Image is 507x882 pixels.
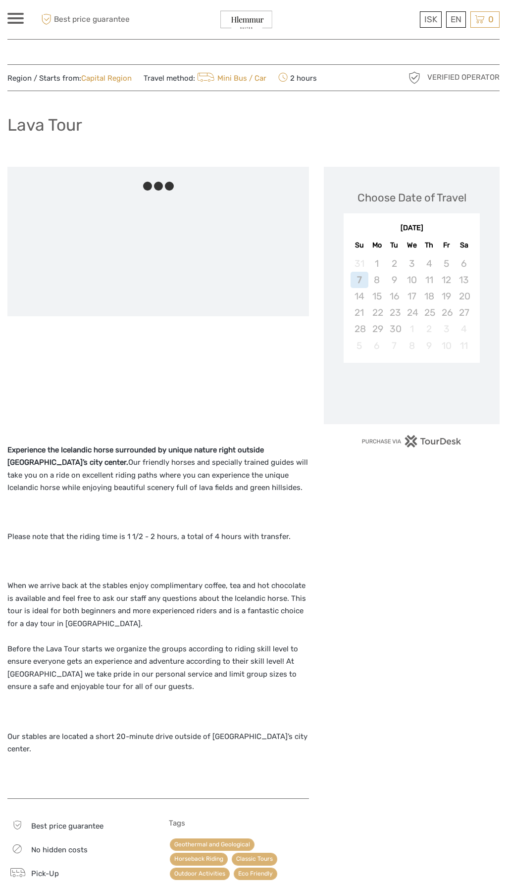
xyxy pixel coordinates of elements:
[278,71,317,85] span: 2 hours
[487,14,495,24] span: 0
[438,304,455,321] div: Not available Friday, September 26th, 2025
[368,288,386,304] div: Not available Monday, September 15th, 2025
[438,239,455,252] div: Fr
[357,190,466,205] div: Choose Date of Travel
[386,321,403,337] div: Not available Tuesday, September 30th, 2025
[368,304,386,321] div: Not available Monday, September 22nd, 2025
[438,321,455,337] div: Not available Friday, October 3rd, 2025
[420,255,438,272] div: Not available Thursday, September 4th, 2025
[7,115,82,135] h1: Lava Tour
[455,239,472,252] div: Sa
[361,435,462,447] img: PurchaseViaTourDesk.png
[217,7,275,32] img: General Info:
[368,239,386,252] div: Mo
[81,74,132,83] a: Capital Region
[403,255,420,272] div: Not available Wednesday, September 3rd, 2025
[368,272,386,288] div: Not available Monday, September 8th, 2025
[386,338,403,354] div: Not available Tuesday, October 7th, 2025
[7,73,132,84] span: Region / Starts from:
[420,239,438,252] div: Th
[438,338,455,354] div: Not available Friday, October 10th, 2025
[403,272,420,288] div: Not available Wednesday, September 10th, 2025
[351,288,368,304] div: Not available Sunday, September 14th, 2025
[455,272,472,288] div: Not available Saturday, September 13th, 2025
[169,819,309,828] h5: Tags
[351,321,368,337] div: Not available Sunday, September 28th, 2025
[31,822,103,831] span: Best price guarantee
[31,869,59,878] span: Pick-Up
[403,321,420,337] div: Not available Wednesday, October 1st, 2025
[195,74,266,83] a: Mini Bus / Car
[351,338,368,354] div: Not available Sunday, October 5th, 2025
[420,304,438,321] div: Not available Thursday, September 25th, 2025
[351,239,368,252] div: Su
[455,288,472,304] div: Not available Saturday, September 20th, 2025
[7,445,264,467] strong: Experience the Icelandic horse surrounded by unique nature right outside [GEOGRAPHIC_DATA]’s city...
[427,72,500,83] span: Verified Operator
[368,255,386,272] div: Not available Monday, September 1st, 2025
[403,239,420,252] div: We
[351,272,368,288] div: Not available Sunday, September 7th, 2025
[438,272,455,288] div: Not available Friday, September 12th, 2025
[438,255,455,272] div: Not available Friday, September 5th, 2025
[403,338,420,354] div: Not available Wednesday, October 8th, 2025
[408,389,415,395] div: Loading...
[446,11,466,28] div: EN
[7,531,309,543] p: Please note that the riding time is 1 1/2 - 2 hours, a total of 4 hours with transfer.
[351,304,368,321] div: Not available Sunday, September 21st, 2025
[232,853,277,865] a: Classic Tours
[347,255,476,354] div: month 2025-09
[406,70,422,86] img: verified_operator_grey_128.png
[403,288,420,304] div: Not available Wednesday, September 17th, 2025
[424,14,437,24] span: ISK
[420,321,438,337] div: Not available Thursday, October 2nd, 2025
[170,838,254,851] a: Geothermal and Geological
[420,288,438,304] div: Not available Thursday, September 18th, 2025
[144,71,266,85] span: Travel method:
[455,255,472,272] div: Not available Saturday, September 6th, 2025
[170,868,230,880] a: Outdoor Activities
[455,304,472,321] div: Not available Saturday, September 27th, 2025
[386,304,403,321] div: Not available Tuesday, September 23rd, 2025
[351,255,368,272] div: Not available Sunday, August 31st, 2025
[386,255,403,272] div: Not available Tuesday, September 2nd, 2025
[344,223,480,234] div: [DATE]
[420,272,438,288] div: Not available Thursday, September 11th, 2025
[234,868,277,880] a: Eco Friendly
[39,11,131,28] span: Best price guarantee
[438,288,455,304] div: Not available Friday, September 19th, 2025
[420,338,438,354] div: Not available Thursday, October 9th, 2025
[368,321,386,337] div: Not available Monday, September 29th, 2025
[7,580,309,693] p: When we arrive back at the stables enjoy complimentary coffee, tea and hot chocolate is available...
[7,444,309,494] p: Our friendly horses and specially trained guides will take you on a ride on excellent riding path...
[386,288,403,304] div: Not available Tuesday, September 16th, 2025
[455,321,472,337] div: Not available Saturday, October 4th, 2025
[7,705,309,756] p: Our stables are located a short 20-minute drive outside of [GEOGRAPHIC_DATA]’s city center.
[31,845,88,854] span: No hidden costs
[170,853,228,865] a: Horseback Riding
[386,239,403,252] div: Tu
[368,338,386,354] div: Not available Monday, October 6th, 2025
[403,304,420,321] div: Not available Wednesday, September 24th, 2025
[455,338,472,354] div: Not available Saturday, October 11th, 2025
[386,272,403,288] div: Not available Tuesday, September 9th, 2025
